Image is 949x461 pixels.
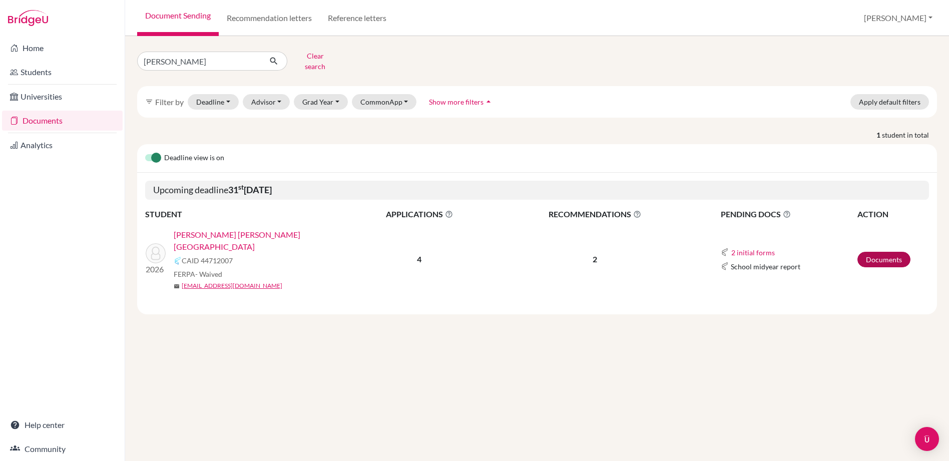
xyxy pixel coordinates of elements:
i: filter_list [145,98,153,106]
span: APPLICATIONS [346,208,493,220]
button: Deadline [188,94,239,110]
span: FERPA [174,269,222,279]
th: ACTION [857,208,929,221]
img: Castro Montvelisky, Sofía [146,243,166,263]
a: Analytics [2,135,123,155]
input: Find student by name... [137,52,261,71]
b: 31 [DATE] [228,184,272,195]
h5: Upcoming deadline [145,181,929,200]
b: 4 [417,254,421,264]
div: Open Intercom Messenger [915,427,939,451]
a: Students [2,62,123,82]
button: CommonApp [352,94,417,110]
a: Help center [2,415,123,435]
span: - Waived [195,270,222,278]
span: PENDING DOCS [721,208,856,220]
p: 2026 [146,263,166,275]
i: arrow_drop_up [484,97,494,107]
a: Universities [2,87,123,107]
a: [PERSON_NAME] [PERSON_NAME][GEOGRAPHIC_DATA] [174,229,352,253]
span: Show more filters [429,98,484,106]
img: Common App logo [174,257,182,265]
button: Show more filtersarrow_drop_up [420,94,502,110]
img: Common App logo [721,262,729,270]
span: RECOMMENDATIONS [494,208,696,220]
th: STUDENT [145,208,345,221]
button: Clear search [287,48,343,74]
button: [PERSON_NAME] [859,9,937,28]
a: Documents [857,252,910,267]
button: 2 initial forms [731,247,775,258]
img: Bridge-U [8,10,48,26]
span: School midyear report [731,261,800,272]
span: CAID 44712007 [182,255,233,266]
p: 2 [494,253,696,265]
strong: 1 [876,130,882,140]
span: Filter by [155,97,184,107]
span: mail [174,283,180,289]
button: Apply default filters [850,94,929,110]
sup: st [238,183,244,191]
a: Documents [2,111,123,131]
img: Common App logo [721,248,729,256]
a: [EMAIL_ADDRESS][DOMAIN_NAME] [182,281,282,290]
span: student in total [882,130,937,140]
span: Deadline view is on [164,152,224,164]
button: Grad Year [294,94,348,110]
button: Advisor [243,94,290,110]
a: Home [2,38,123,58]
a: Community [2,439,123,459]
